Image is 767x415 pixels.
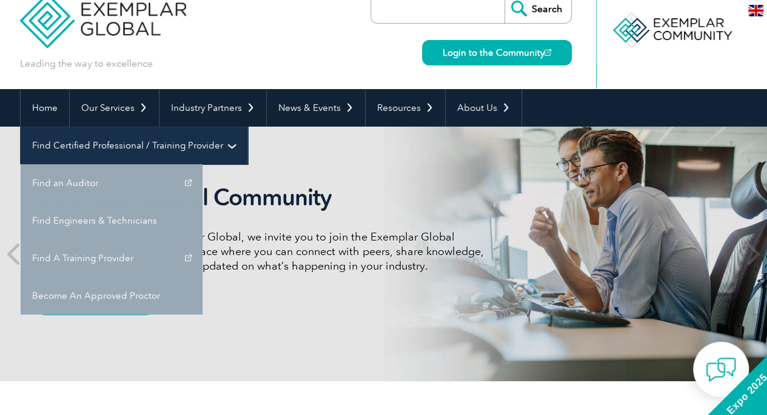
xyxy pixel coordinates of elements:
a: News & Events [267,89,365,127]
a: Home [21,89,69,127]
a: Become An Approved Proctor [21,277,203,314]
a: About Us [446,89,521,127]
h2: Exemplar Global Community [38,184,493,211]
img: en [748,5,763,16]
a: Our Services [70,89,159,127]
a: Resources [366,89,445,127]
a: Login to the Community [422,40,572,65]
a: Find A Training Provider [21,239,203,277]
p: Leading the way to excellence [20,57,153,70]
a: Find Certified Professional / Training Provider [21,127,247,164]
img: contact-chat.png [706,354,736,385]
a: Find an Auditor [21,164,203,202]
img: open_square.png [544,49,551,56]
p: As a valued member of Exemplar Global, we invite you to join the Exemplar Global Community—a fun,... [38,230,493,273]
a: Find Engineers & Technicians [21,202,203,239]
a: Industry Partners [159,89,266,127]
